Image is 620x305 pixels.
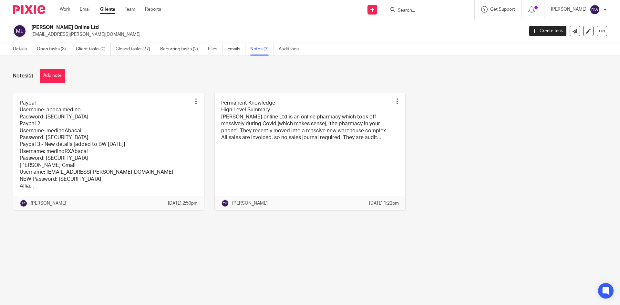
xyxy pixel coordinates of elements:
[125,6,135,13] a: Team
[13,5,45,14] img: Pixie
[27,73,33,78] span: (2)
[250,43,274,56] a: Notes (2)
[490,7,515,12] span: Get Support
[13,24,26,38] img: svg%3E
[116,43,155,56] a: Closed tasks (77)
[80,6,90,13] a: Email
[279,43,304,56] a: Audit logs
[100,6,115,13] a: Clients
[221,199,229,207] img: svg%3E
[13,73,33,79] h1: Notes
[31,24,422,31] h2: [PERSON_NAME] Online Ltd
[60,6,70,13] a: Work
[40,69,65,83] button: Add note
[31,31,519,38] p: [EMAIL_ADDRESS][PERSON_NAME][DOMAIN_NAME]
[232,200,268,207] p: [PERSON_NAME]
[168,200,198,207] p: [DATE] 2:50pm
[227,43,245,56] a: Emails
[13,43,32,56] a: Details
[369,200,399,207] p: [DATE] 1:22pm
[529,26,566,36] a: Create task
[551,6,586,13] p: [PERSON_NAME]
[160,43,203,56] a: Recurring tasks (2)
[20,199,27,207] img: svg%3E
[590,5,600,15] img: svg%3E
[397,8,455,14] input: Search
[76,43,111,56] a: Client tasks (0)
[37,43,71,56] a: Open tasks (3)
[208,43,222,56] a: Files
[145,6,161,13] a: Reports
[31,200,66,207] p: [PERSON_NAME]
